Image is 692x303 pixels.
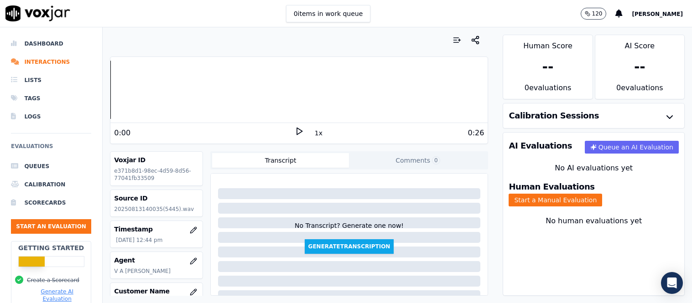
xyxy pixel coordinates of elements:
[114,256,198,265] h3: Agent
[432,156,440,164] span: 0
[114,225,198,234] h3: Timestamp
[27,277,79,284] button: Create a Scorecard
[27,288,87,303] button: Generate AI Evaluation
[510,163,677,174] div: No AI evaluations yet
[11,89,91,108] a: Tags
[114,205,198,213] p: 20250813140035(5445).wav
[509,194,602,206] button: Start a Manual Evaluation
[632,8,692,19] button: [PERSON_NAME]
[585,141,679,154] button: Queue an AI Evaluation
[11,108,91,126] a: Logs
[581,8,616,20] button: 120
[114,155,198,164] h3: Voxjar ID
[286,5,371,22] button: 0items in work queue
[114,167,198,182] p: e371b8d1-98ec-4d59-8d56-77041fb33509
[11,35,91,53] a: Dashboard
[595,35,684,51] div: AI Score
[632,11,683,17] span: [PERSON_NAME]
[503,82,592,99] div: 0 evaluation s
[510,216,677,248] div: No human evaluations yet
[114,267,198,275] p: V A [PERSON_NAME]
[11,157,91,175] a: Queues
[661,272,683,294] div: Open Intercom Messenger
[116,236,198,244] p: [DATE] 12:44 pm
[18,243,84,252] h2: Getting Started
[313,127,324,139] button: 1x
[114,128,130,139] div: 0:00
[5,5,70,21] img: voxjar logo
[295,221,404,239] div: No Transcript? Generate one now!
[11,141,91,157] h6: Evaluations
[11,219,91,234] button: Start an Evaluation
[11,71,91,89] a: Lists
[212,153,349,168] button: Transcript
[542,59,554,75] div: --
[349,153,486,168] button: Comments
[503,35,592,51] div: Human Score
[509,183,594,191] h3: Human Evaluations
[11,194,91,212] a: Scorecards
[592,10,603,17] p: 120
[468,128,484,139] div: 0:26
[305,239,394,254] button: GenerateTranscription
[509,112,599,120] h3: Calibration Sessions
[509,142,572,150] h3: AI Evaluations
[11,175,91,194] a: Calibration
[114,287,198,296] h3: Customer Name
[114,194,198,203] h3: Source ID
[595,82,684,99] div: 0 evaluation s
[634,59,645,75] div: --
[11,53,91,71] a: Interactions
[581,8,607,20] button: 120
